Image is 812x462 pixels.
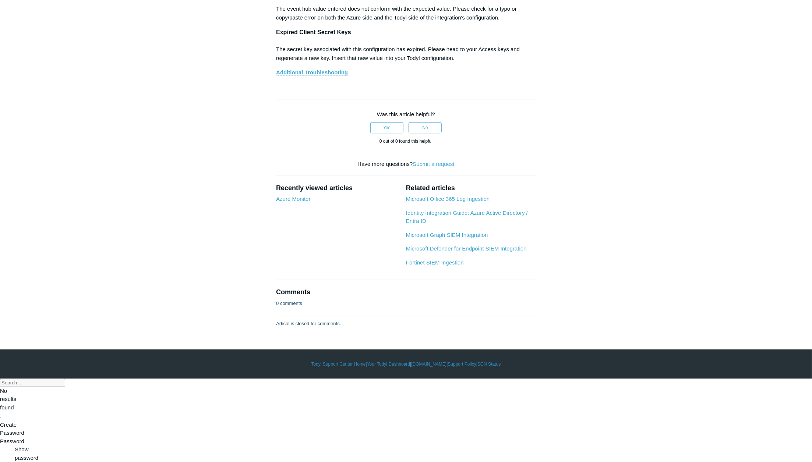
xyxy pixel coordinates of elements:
a: Microsoft Defender for Endpoint SIEM Integration [406,245,527,252]
div: | | | | [193,361,619,367]
a: SGN Status [477,361,501,367]
a: Support Policy [448,361,476,367]
h2: Related articles [406,183,536,193]
strong: Expired Client Secret Keys [276,29,351,35]
a: Identity Integration Guide: Azure Active Directory / Entra ID [406,210,528,224]
a: Submit a request [413,161,454,167]
h2: Comments [276,287,536,297]
a: [DOMAIN_NAME] [411,361,446,367]
a: Your Todyl Dashboard [367,361,410,367]
strong: Additional Troubleshooting [276,69,348,75]
p: The event hub value entered does not conform with the expected value. Please check for a typo or ... [276,4,536,22]
a: Microsoft Office 365 Log Ingestion [406,196,490,202]
h2: Recently viewed articles [276,183,399,193]
p: Article is closed for comments. [276,320,341,327]
a: Todyl Support Center Home [311,361,366,367]
a: Fortinet SIEM Ingestion [406,259,464,266]
p: The secret key associated with this configuration has expired. Please head to your Access keys an... [276,45,536,63]
a: Azure Monitor [276,196,310,202]
p: 0 comments [276,300,302,307]
a: Additional Troubleshooting [276,69,348,76]
button: This article was not helpful [409,122,442,133]
button: This article was helpful [370,122,403,133]
span: Was this article helpful? [377,111,435,117]
a: Microsoft Graph SIEM Integration [406,232,488,238]
span: 0 out of 0 found this helpful [379,139,433,144]
div: Have more questions? [276,160,536,168]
